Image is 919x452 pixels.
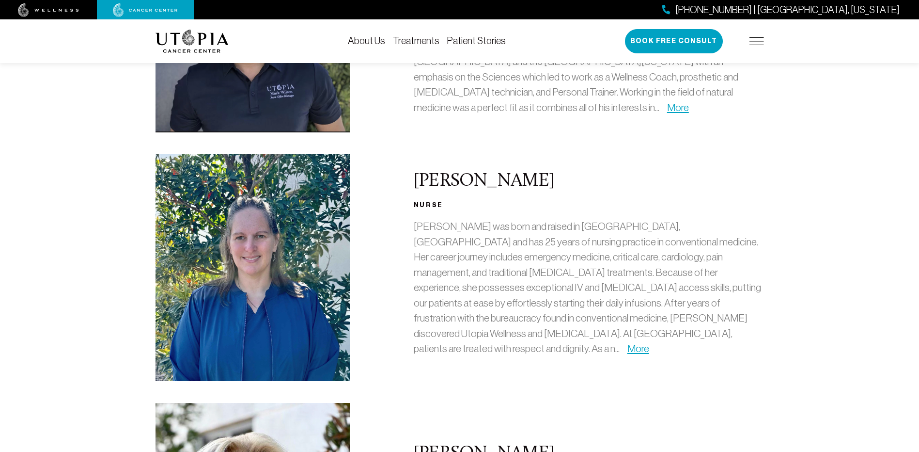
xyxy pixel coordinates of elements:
[667,102,689,113] a: More
[348,35,385,46] a: About Us
[414,171,764,192] h2: [PERSON_NAME]
[414,199,764,211] h3: Nurse
[113,3,178,17] img: cancer center
[414,219,764,356] p: [PERSON_NAME] was born and raised in [GEOGRAPHIC_DATA], [GEOGRAPHIC_DATA] and has 25 years of nur...
[627,343,649,354] a: More
[625,29,723,53] button: Book Free Consult
[393,35,439,46] a: Treatments
[749,37,764,45] img: icon-hamburger
[18,3,79,17] img: wellness
[662,3,900,17] a: [PHONE_NUMBER] | [GEOGRAPHIC_DATA], [US_STATE]
[156,30,229,53] img: logo
[447,35,506,46] a: Patient Stories
[156,154,351,381] img: Christina
[675,3,900,17] span: [PHONE_NUMBER] | [GEOGRAPHIC_DATA], [US_STATE]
